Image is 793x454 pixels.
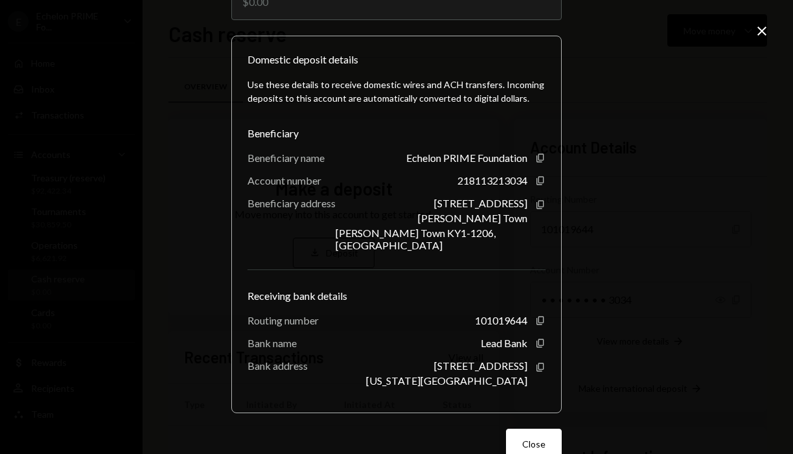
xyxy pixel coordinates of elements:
div: Beneficiary [247,126,546,141]
div: Beneficiary name [247,152,325,164]
div: Echelon PRIME Foundation [406,152,527,164]
div: Domestic deposit details [247,52,358,67]
div: [PERSON_NAME] Town KY1-1206, [GEOGRAPHIC_DATA] [336,227,527,251]
div: Routing number [247,314,319,326]
div: Receiving bank details [247,288,546,304]
div: 218113213034 [457,174,527,187]
div: Beneficiary address [247,197,336,209]
div: Bank address [247,359,308,372]
div: Account number [247,174,321,187]
div: Lead Bank [481,337,527,349]
div: [PERSON_NAME] Town [418,212,527,224]
div: Bank name [247,337,297,349]
div: [STREET_ADDRESS] [434,197,527,209]
div: [STREET_ADDRESS] [434,359,527,372]
div: 101019644 [475,314,527,326]
div: [US_STATE][GEOGRAPHIC_DATA] [366,374,527,387]
div: Use these details to receive domestic wires and ACH transfers. Incoming deposits to this account ... [247,78,546,105]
